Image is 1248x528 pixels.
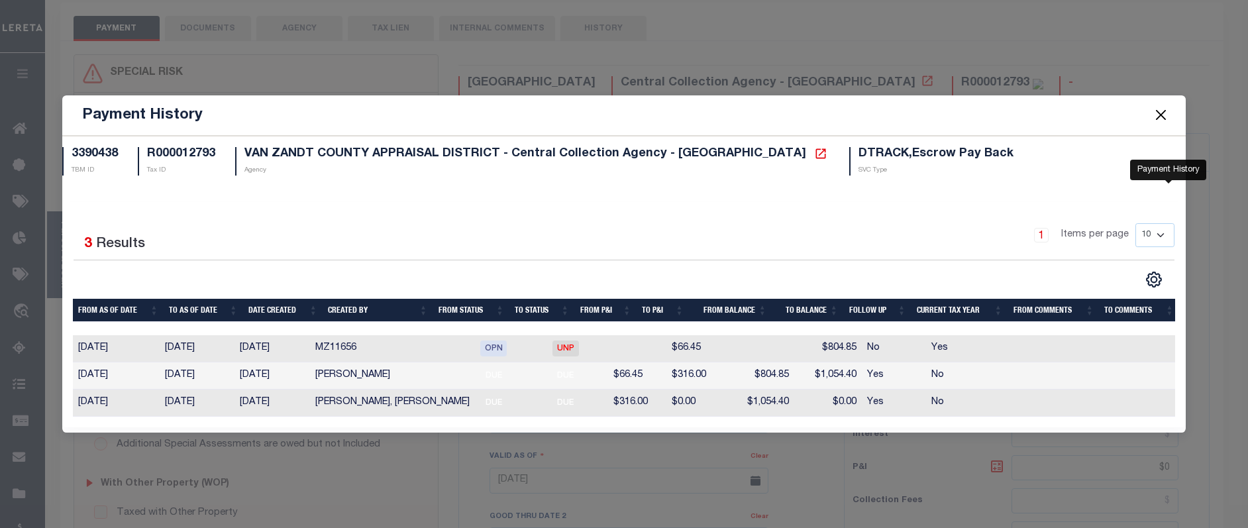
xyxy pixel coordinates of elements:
td: $804.85 [715,362,794,390]
span: DUE [480,368,507,384]
td: $804.85 [794,335,862,362]
th: Current Tax Year: activate to sort column ascending [911,299,1008,322]
td: [DATE] [160,335,235,362]
td: No [926,362,1017,390]
td: $316.00 [608,390,666,417]
th: From As of Date: activate to sort column ascending [73,299,164,322]
td: [DATE] [73,390,159,417]
td: [DATE] [234,335,310,362]
th: From Comments: activate to sort column ascending [1008,299,1100,322]
a: 1 [1034,228,1049,242]
span: DUE [552,368,579,384]
span: VAN ZANDT COUNTY APPRAISAL DISTRICT - Central Collection Agency - [GEOGRAPHIC_DATA] [244,148,806,160]
td: $1,054.40 [794,362,862,390]
td: Yes [862,390,925,417]
th: To Balance: activate to sort column ascending [772,299,844,322]
th: To P&I: activate to sort column ascending [637,299,689,322]
h5: DTRACK,Escrow Pay Back [858,147,1014,162]
th: From Status: activate to sort column ascending [433,299,510,322]
span: UNP [552,341,579,356]
td: [DATE] [160,362,235,390]
td: $66.45 [608,362,666,390]
td: [PERSON_NAME], [PERSON_NAME] [310,390,475,417]
span: 3 [84,237,92,251]
span: OPN [480,341,507,356]
p: TBM ID [72,166,118,176]
td: $0.00 [666,390,715,417]
span: DUE [480,395,507,411]
th: From P&I: activate to sort column ascending [575,299,637,322]
td: [DATE] [160,390,235,417]
th: To Status: activate to sort column ascending [509,299,574,322]
p: Agency [244,166,829,176]
h5: R000012793 [147,147,215,162]
td: No [862,335,925,362]
span: DUE [552,395,579,411]
td: $316.00 [666,362,715,390]
button: Close [1153,107,1170,124]
div: Payment History [1130,160,1206,181]
td: Yes [926,335,1017,362]
td: [DATE] [73,362,159,390]
h5: Payment History [82,106,203,125]
h5: 3390438 [72,147,118,162]
th: Follow Up: activate to sort column ascending [844,299,911,322]
td: [PERSON_NAME] [310,362,475,390]
td: Yes [862,362,925,390]
td: [DATE] [234,390,310,417]
td: $0.00 [794,390,862,417]
td: [DATE] [73,335,159,362]
th: To Comments: activate to sort column ascending [1099,299,1179,322]
th: Date Created: activate to sort column ascending [243,299,323,322]
label: Results [96,234,145,255]
td: $66.45 [666,335,715,362]
th: To As of Date: activate to sort column ascending [164,299,243,322]
th: Created By: activate to sort column ascending [323,299,433,322]
td: No [926,390,1017,417]
td: MZ11656 [310,335,475,362]
th: From Balance: activate to sort column ascending [689,299,772,322]
td: [DATE] [234,362,310,390]
p: SVC Type [858,166,1014,176]
td: $1,054.40 [715,390,794,417]
p: Tax ID [147,166,215,176]
span: Items per page [1061,228,1129,242]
